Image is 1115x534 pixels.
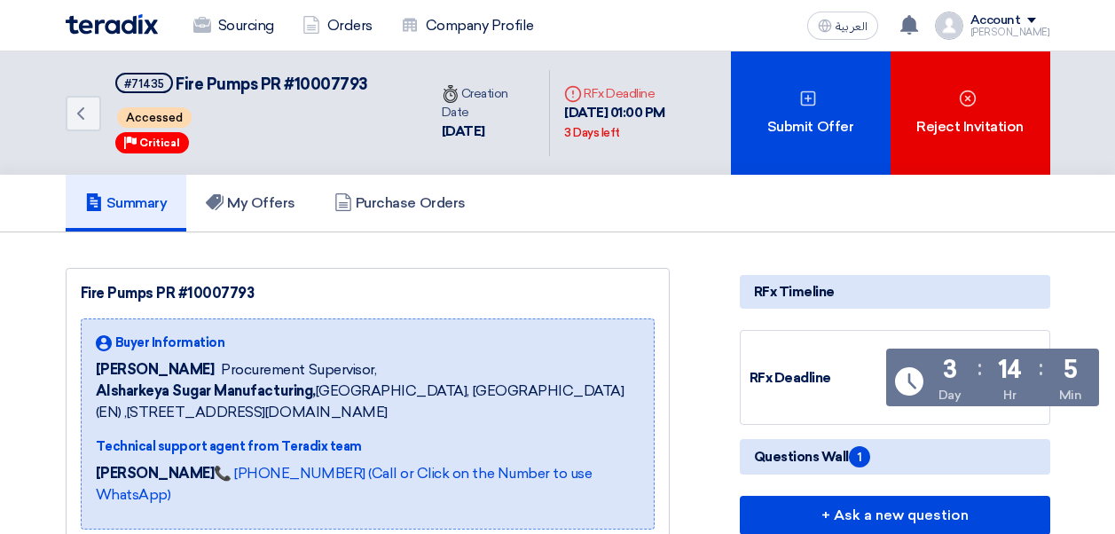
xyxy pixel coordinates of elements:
[442,122,536,142] div: [DATE]
[998,357,1022,382] div: 14
[564,84,716,103] div: RFx Deadline
[96,465,215,482] strong: [PERSON_NAME]
[124,78,164,90] div: #71435
[836,20,868,33] span: العربية
[1059,386,1082,404] div: Min
[139,137,180,149] span: Critical
[943,357,957,382] div: 3
[96,382,316,399] b: Alsharkeya Sugar Manufacturing,
[978,352,982,384] div: :
[85,194,168,212] h5: Summary
[186,175,315,232] a: My Offers
[938,386,962,404] div: Day
[96,465,593,503] a: 📞 [PHONE_NUMBER] (Call or Click on the Number to use WhatsApp)
[731,51,891,175] div: Submit Offer
[442,84,536,122] div: Creation Date
[96,359,215,381] span: [PERSON_NAME]
[315,175,485,232] a: Purchase Orders
[66,175,187,232] a: Summary
[117,107,192,128] span: Accessed
[221,359,376,381] span: Procurement Supervisor,
[1003,386,1016,404] div: Hr
[387,6,548,45] a: Company Profile
[1064,357,1078,382] div: 5
[81,283,655,304] div: Fire Pumps PR #10007793
[564,103,716,143] div: [DATE] 01:00 PM
[1039,352,1043,384] div: :
[288,6,387,45] a: Orders
[96,437,640,456] div: Technical support agent from Teradix team
[115,334,225,352] span: Buyer Information
[206,194,295,212] h5: My Offers
[750,368,883,389] div: RFx Deadline
[176,75,368,94] span: Fire Pumps PR #10007793
[754,446,870,467] span: Questions Wall
[807,12,878,40] button: العربية
[179,6,288,45] a: Sourcing
[970,13,1021,28] div: Account
[935,12,963,40] img: profile_test.png
[66,14,158,35] img: Teradix logo
[96,381,640,423] span: [GEOGRAPHIC_DATA], [GEOGRAPHIC_DATA] (EN) ,[STREET_ADDRESS][DOMAIN_NAME]
[970,27,1050,37] div: [PERSON_NAME]
[740,275,1050,309] div: RFx Timeline
[849,446,870,467] span: 1
[891,51,1050,175] div: Reject Invitation
[334,194,466,212] h5: Purchase Orders
[564,124,620,142] div: 3 Days left
[115,73,369,95] h5: Fire Pumps PR #10007793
